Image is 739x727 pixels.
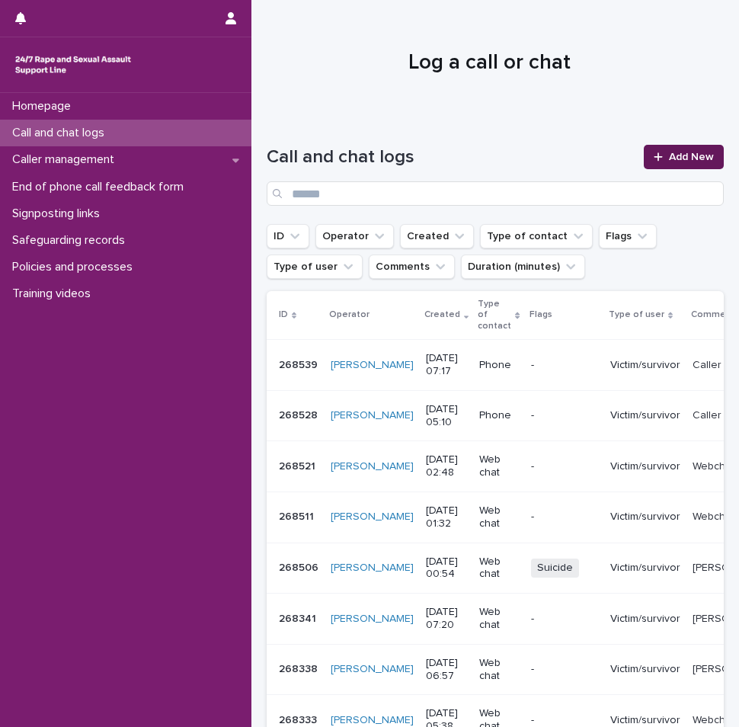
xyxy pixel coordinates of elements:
p: Signposting links [6,207,112,221]
p: Victim/survivor [610,562,680,575]
button: Comments [369,255,455,279]
a: [PERSON_NAME] [331,562,414,575]
p: 268528 [279,406,321,422]
p: Call and chat logs [6,126,117,140]
p: Phone [479,359,518,372]
p: - [531,511,598,524]
p: Safeguarding records [6,233,137,248]
p: Victim/survivor [610,714,680,727]
span: Add New [669,152,714,162]
p: [DATE] 05:10 [426,403,467,429]
p: Flags [529,306,552,323]
p: Web chat [479,606,518,632]
p: 268506 [279,559,322,575]
button: Created [400,224,474,248]
button: ID [267,224,309,248]
a: [PERSON_NAME] [331,613,414,626]
button: Duration (minutes) [461,255,585,279]
p: - [531,613,598,626]
p: Web chat [479,556,518,581]
p: [DATE] 02:48 [426,453,467,479]
p: - [531,460,598,473]
p: [DATE] 07:20 [426,606,467,632]
p: Training videos [6,287,103,301]
p: [DATE] 06:57 [426,657,467,683]
p: Web chat [479,453,518,479]
p: [DATE] 00:54 [426,556,467,581]
p: Policies and processes [6,260,145,274]
p: Type of contact [478,296,511,335]
p: Victim/survivor [610,511,680,524]
p: 268511 [279,508,317,524]
span: Suicide [531,559,579,578]
button: Flags [599,224,657,248]
p: Web chat [479,504,518,530]
p: Web chat [479,657,518,683]
p: 268539 [279,356,321,372]
p: ID [279,306,288,323]
p: 268333 [279,711,320,727]
a: [PERSON_NAME] [331,359,414,372]
p: 268521 [279,457,318,473]
p: 268338 [279,660,321,676]
p: - [531,409,598,422]
p: Operator [329,306,369,323]
p: Homepage [6,99,83,114]
a: [PERSON_NAME] [331,511,414,524]
a: [PERSON_NAME] [331,714,414,727]
button: Operator [315,224,394,248]
p: [DATE] 07:17 [426,352,467,378]
p: - [531,359,598,372]
a: Add New [644,145,724,169]
p: Caller management [6,152,126,167]
p: End of phone call feedback form [6,180,196,194]
input: Search [267,181,724,206]
h1: Log a call or chat [267,50,712,76]
p: Victim/survivor [610,460,680,473]
p: Victim/survivor [610,409,680,422]
button: Type of contact [480,224,593,248]
p: Type of user [609,306,664,323]
button: Type of user [267,255,363,279]
a: [PERSON_NAME] [331,409,414,422]
p: Victim/survivor [610,613,680,626]
a: [PERSON_NAME] [331,460,414,473]
p: - [531,663,598,676]
p: Phone [479,409,518,422]
img: rhQMoQhaT3yELyF149Cw [12,50,134,80]
p: Victim/survivor [610,663,680,676]
h1: Call and chat logs [267,146,635,168]
p: [DATE] 01:32 [426,504,467,530]
p: Created [424,306,460,323]
p: - [531,714,598,727]
p: Victim/survivor [610,359,680,372]
p: 268341 [279,610,319,626]
a: [PERSON_NAME] [331,663,414,676]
